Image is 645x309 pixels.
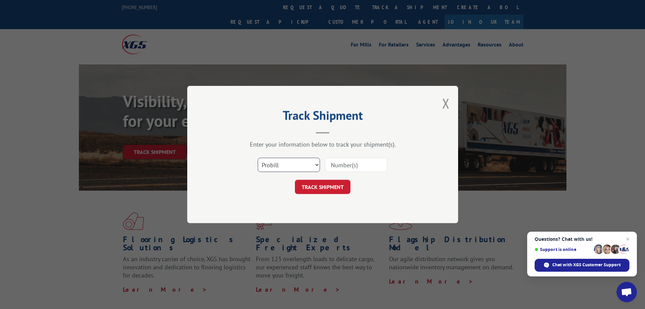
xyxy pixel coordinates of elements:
[552,262,621,268] span: Chat with XGS Customer Support
[295,180,350,194] button: TRACK SHIPMENT
[221,111,424,123] h2: Track Shipment
[535,259,629,272] span: Chat with XGS Customer Support
[535,236,629,242] span: Questions? Chat with us!
[442,94,450,112] button: Close modal
[617,282,637,302] a: Open chat
[535,247,592,252] span: Support is online
[221,140,424,148] div: Enter your information below to track your shipment(s).
[325,158,387,172] input: Number(s)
